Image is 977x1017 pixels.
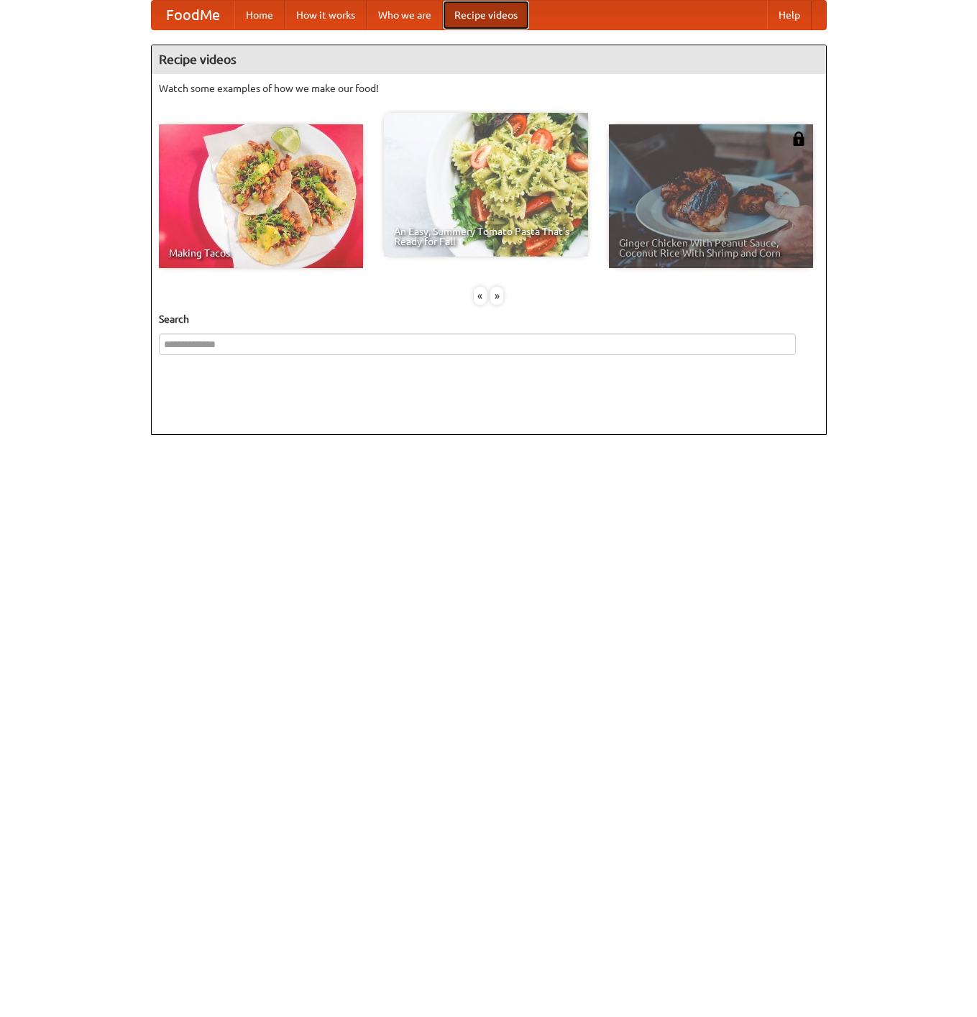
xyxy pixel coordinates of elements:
a: Help [767,1,812,29]
h4: Recipe videos [152,45,826,74]
span: An Easy, Summery Tomato Pasta That's Ready for Fall [394,226,578,247]
a: An Easy, Summery Tomato Pasta That's Ready for Fall [384,113,588,257]
div: « [474,287,487,305]
a: Home [234,1,285,29]
div: » [490,287,503,305]
a: How it works [285,1,367,29]
img: 483408.png [792,132,806,146]
a: Recipe videos [443,1,529,29]
a: Making Tacos [159,124,363,268]
a: Who we are [367,1,443,29]
a: FoodMe [152,1,234,29]
span: Making Tacos [169,248,353,258]
p: Watch some examples of how we make our food! [159,81,819,96]
h5: Search [159,312,819,326]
